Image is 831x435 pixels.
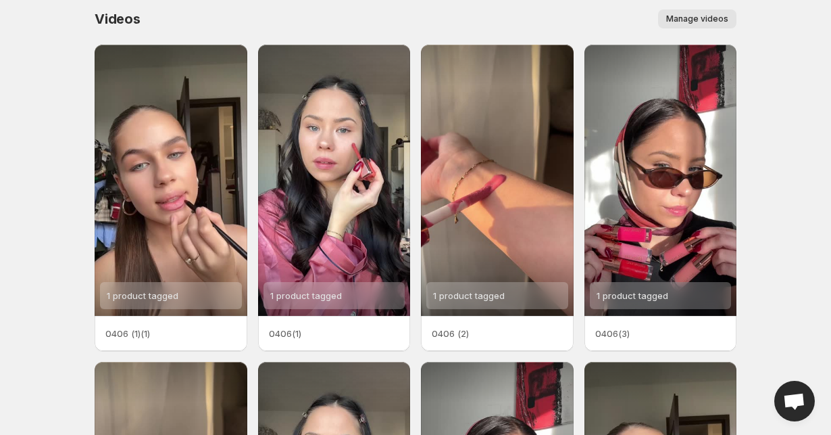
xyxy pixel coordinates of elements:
span: 1 product tagged [107,290,178,301]
span: 1 product tagged [433,290,505,301]
p: 0406 (2) [432,327,563,340]
span: Videos [95,11,141,27]
p: 0406(1) [269,327,400,340]
span: 1 product tagged [597,290,668,301]
span: Manage videos [666,14,728,24]
button: Manage videos [658,9,736,28]
p: 0406(3) [595,327,726,340]
p: 0406 (1)(1) [105,327,236,340]
a: Open chat [774,381,815,421]
span: 1 product tagged [270,290,342,301]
